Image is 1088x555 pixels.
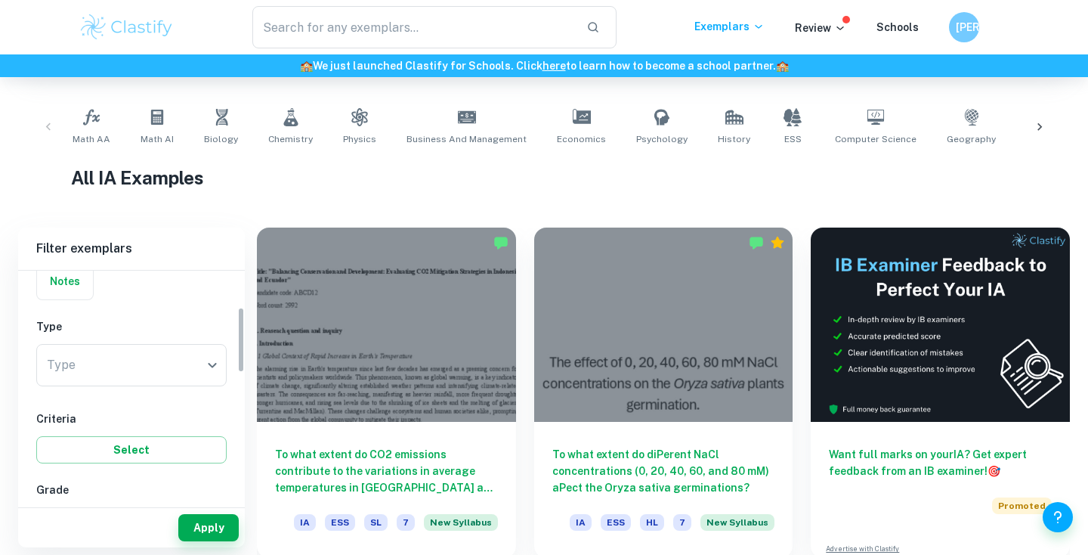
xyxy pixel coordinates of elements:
span: 7 [673,514,691,531]
span: New Syllabus [424,514,498,531]
span: Economics [557,132,606,146]
img: Thumbnail [811,228,1070,422]
button: Select [36,436,227,464]
span: Business and Management [406,132,527,146]
a: Advertise with Clastify [826,544,899,554]
span: Physics [343,132,376,146]
button: Notes [37,263,93,299]
h6: To what extent do diPerent NaCl concentrations (0, 20, 40, 60, and 80 mM) aPect the Oryza sativa ... [552,446,775,496]
span: 🏫 [776,60,789,72]
span: Psychology [636,132,688,146]
span: SL [364,514,388,531]
input: Search for any exemplars... [252,6,574,48]
h6: Grade [36,482,227,498]
span: ESS [325,514,355,531]
span: Promoted [992,498,1052,514]
div: Starting from the May 2026 session, the ESS IA requirements have changed. We created this exempla... [424,514,498,540]
span: ESS [601,514,631,531]
span: ESS [784,132,802,146]
img: Marked [493,235,508,250]
h1: All IA Examples [71,164,1018,191]
h6: To what extent do CO2 emissions contribute to the variations in average temperatures in [GEOGRAPH... [275,446,498,496]
button: [PERSON_NAME] [949,12,979,42]
h6: [PERSON_NAME] [956,19,973,36]
img: Clastify logo [79,12,175,42]
h6: Type [36,318,227,335]
h6: We just launched Clastify for Schools. Click to learn how to become a school partner. [3,57,1085,74]
a: Schools [876,21,919,33]
button: Help and Feedback [1043,502,1073,532]
span: Math AI [141,132,174,146]
span: IA [294,514,316,531]
span: Computer Science [835,132,916,146]
span: Chemistry [268,132,313,146]
img: Marked [749,235,764,250]
p: Exemplars [694,18,765,35]
button: Apply [178,514,239,541]
span: 🎯 [988,465,1000,477]
span: New Syllabus [700,514,774,531]
div: Premium [770,235,785,250]
span: Geography [947,132,996,146]
a: here [542,60,566,72]
span: 7 [397,514,415,531]
span: Biology [204,132,238,146]
div: Starting from the May 2026 session, the ESS IA requirements have changed. We created this exempla... [700,514,774,540]
h6: Criteria [36,411,227,427]
span: Math AA [73,132,110,146]
h6: Filter exemplars [18,228,245,270]
p: Review [795,20,846,36]
h6: Want full marks on your IA ? Get expert feedback from an IB examiner! [829,446,1052,479]
span: History [718,132,750,146]
span: IA [570,514,592,531]
span: HL [640,514,664,531]
span: 🏫 [300,60,313,72]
